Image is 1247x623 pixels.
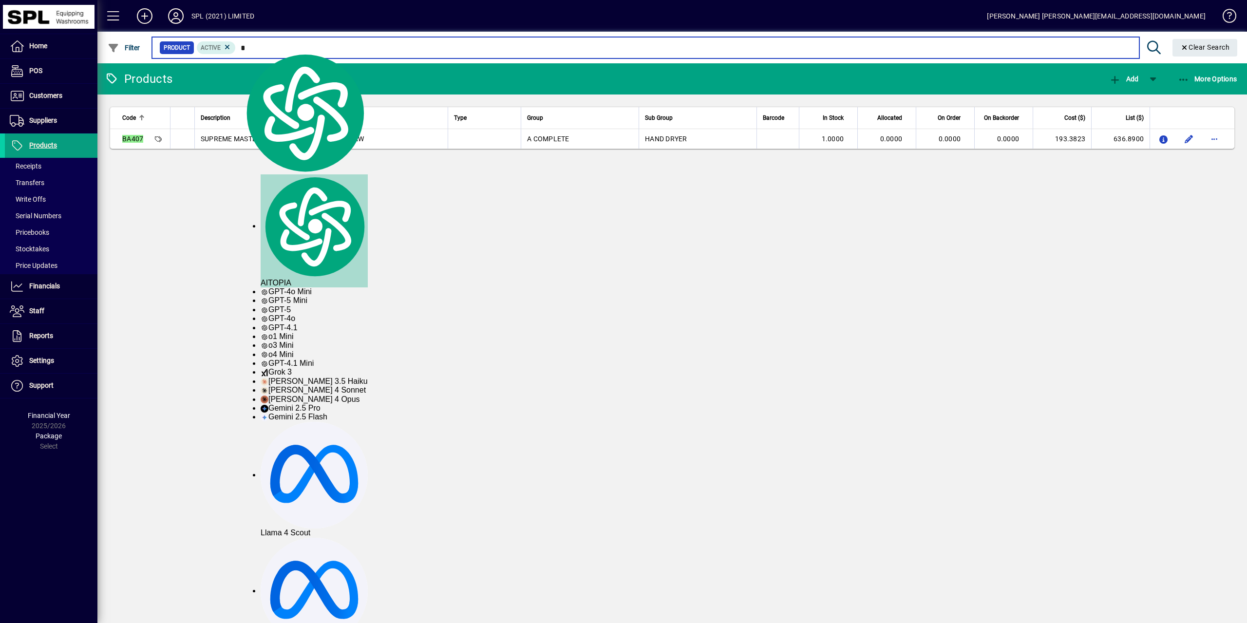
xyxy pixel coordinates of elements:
div: o4 Mini [261,350,368,359]
button: Add [129,7,160,25]
div: Products [105,71,172,87]
a: Receipts [5,158,97,174]
span: Financials [29,282,60,290]
div: o1 Mini [261,332,368,341]
span: Customers [29,92,62,99]
img: logo.svg [261,174,368,279]
span: 0.0000 [939,135,961,143]
span: Receipts [10,162,41,170]
img: gemini-20-flash.svg [261,414,268,421]
td: 193.3823 [1033,129,1091,149]
a: Settings [5,349,97,373]
span: 0.0000 [880,135,903,143]
a: Financials [5,274,97,299]
div: o3 Mini [261,341,368,350]
img: gpt-black.svg [261,360,268,368]
a: Staff [5,299,97,323]
a: POS [5,59,97,83]
div: [PERSON_NAME] 4 Opus [261,395,368,404]
div: Gemini 2.5 Pro [261,404,368,413]
span: 1.0000 [822,135,844,143]
div: Barcode [763,113,793,123]
button: More options [1207,131,1222,147]
div: SPL (2021) LIMITED [191,8,254,24]
div: Allocated [864,113,911,123]
span: Stocktakes [10,245,49,253]
div: [PERSON_NAME] 4 Sonnet [261,386,368,395]
span: HAND DRYER [645,135,687,143]
a: Customers [5,84,97,108]
img: gpt-black.svg [261,333,268,341]
a: Price Updates [5,257,97,274]
span: List ($) [1126,113,1144,123]
div: Llama 4 Scout [261,422,368,538]
div: GPT-5 [261,305,368,314]
span: Barcode [763,113,784,123]
div: Description [201,113,442,123]
span: In Stock [823,113,844,123]
span: Sub Group [645,113,673,123]
span: POS [29,67,42,75]
span: Package [36,432,62,440]
div: Grok 3 [261,368,368,377]
em: BA407 [122,135,143,143]
span: Product [164,43,190,53]
div: Group [527,113,633,123]
div: Sub Group [645,113,751,123]
span: Type [454,113,467,123]
span: Code [122,113,136,123]
span: On Backorder [984,113,1019,123]
img: gpt-black.svg [261,315,268,323]
span: Reports [29,332,53,340]
div: GPT-5 Mini [261,296,368,305]
span: Pricebooks [10,228,49,236]
mat-chip: Activation Status: Active [197,41,236,54]
div: On Order [922,113,969,123]
a: Serial Numbers [5,208,97,224]
span: Allocated [877,113,902,123]
span: Support [29,381,54,389]
img: gpt-black.svg [261,342,268,350]
a: Home [5,34,97,58]
div: AITOPIA [261,174,368,287]
span: Cost ($) [1064,113,1085,123]
button: Profile [160,7,191,25]
div: In Stock [805,113,852,123]
span: Financial Year [28,412,70,419]
span: Transfers [10,179,44,187]
div: GPT-4o [261,314,368,323]
img: claude-35-haiku.svg [261,378,268,386]
span: Settings [29,357,54,364]
img: gpt-black.svg [261,324,268,332]
button: More Options [1175,70,1240,88]
a: Pricebooks [5,224,97,241]
button: Filter [105,39,143,57]
td: 636.8900 [1091,129,1150,149]
button: Clear [1172,39,1238,57]
div: On Backorder [981,113,1028,123]
button: Add [1107,70,1141,88]
a: Stocktakes [5,241,97,257]
div: [PERSON_NAME] 3.5 Haiku [261,377,368,386]
a: Knowledge Base [1215,2,1235,34]
span: Group [527,113,543,123]
a: Transfers [5,174,97,191]
img: claude-35-opus.svg [261,396,268,403]
a: Reports [5,324,97,348]
span: Price Updates [10,262,57,269]
span: On Order [938,113,961,123]
img: gpt-black.svg [261,288,268,296]
span: Suppliers [29,116,57,124]
span: Clear Search [1180,43,1230,51]
div: Code [122,113,164,123]
img: claude-35-sonnet.svg [261,387,268,395]
span: Serial Numbers [10,212,61,220]
a: Support [5,374,97,398]
span: Staff [29,307,44,315]
a: Suppliers [5,109,97,133]
img: gpt-black.svg [261,306,268,314]
div: GPT-4.1 [261,323,368,332]
div: GPT-4.1 Mini [261,359,368,368]
span: Products [29,141,57,149]
span: A COMPLETE [527,135,569,143]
